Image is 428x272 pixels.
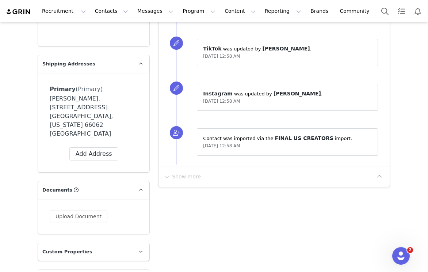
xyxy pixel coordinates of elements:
[133,3,178,19] button: Messages
[306,3,335,19] a: Brands
[263,46,310,52] span: [PERSON_NAME]
[275,135,333,141] span: FINAL US CREATORS
[50,94,138,138] div: [PERSON_NAME], [STREET_ADDRESS] [GEOGRAPHIC_DATA], [US_STATE] 66062 [GEOGRAPHIC_DATA]
[6,8,31,15] img: grin logo
[407,247,413,253] span: 2
[203,143,240,148] span: [DATE] 12:58 AM
[76,86,103,92] span: (Primary)
[260,3,306,19] button: Reporting
[42,186,72,194] span: Documents
[203,99,240,104] span: [DATE] 12:58 AM
[6,6,206,14] body: Rich Text Area. Press ALT-0 for help.
[203,45,372,53] p: ⁨ ⁩ was updated by ⁨ ⁩.
[392,247,410,265] iframe: Intercom live chat
[336,3,377,19] a: Community
[203,91,233,97] span: Instagram
[377,3,393,19] button: Search
[393,3,409,19] a: Tasks
[91,3,133,19] button: Contacts
[163,171,201,182] button: Show more
[203,46,221,52] span: TikTok
[50,211,107,222] button: Upload Document
[203,135,372,142] p: Contact was imported via the ⁨ ⁩ import.
[42,60,95,68] span: Shipping Addresses
[203,90,372,98] p: ⁨ ⁩ was updated by ⁨ ⁩.
[38,3,90,19] button: Recruitment
[42,248,92,256] span: Custom Properties
[50,86,76,92] span: Primary
[178,3,220,19] button: Program
[69,147,118,160] button: Add Address
[203,54,240,59] span: [DATE] 12:58 AM
[220,3,260,19] button: Content
[410,3,426,19] button: Notifications
[274,91,321,97] span: [PERSON_NAME]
